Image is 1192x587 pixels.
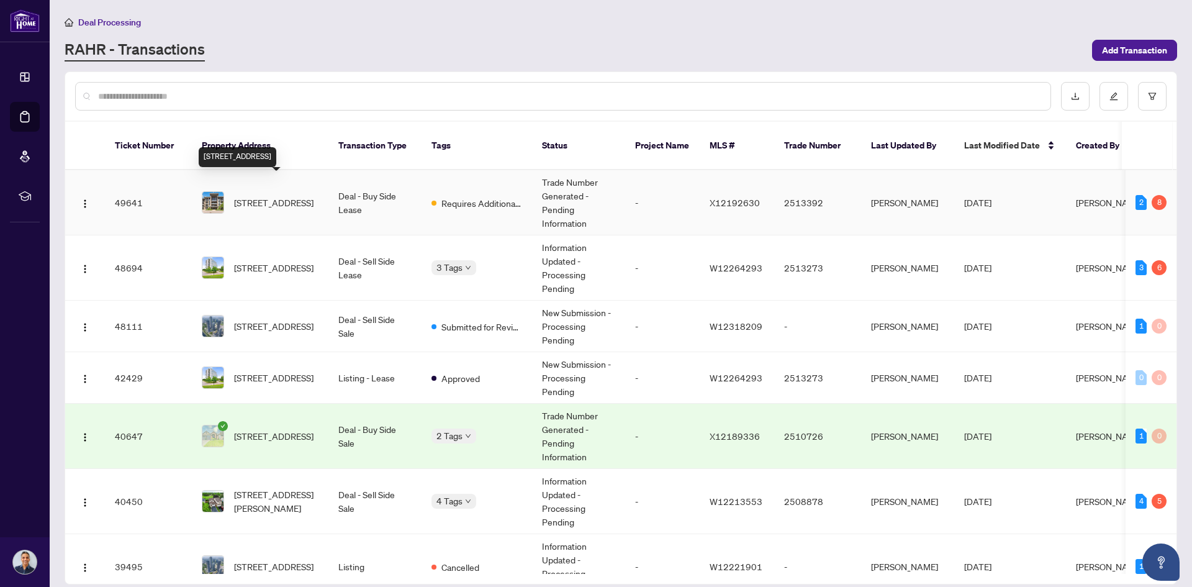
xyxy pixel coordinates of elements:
[436,494,463,508] span: 4 Tags
[710,262,762,273] span: W12264293
[774,404,861,469] td: 2510726
[105,235,192,301] td: 48694
[1136,370,1147,385] div: 0
[234,560,314,573] span: [STREET_ADDRESS]
[1076,262,1143,273] span: [PERSON_NAME]
[105,469,192,534] td: 40450
[1076,561,1143,572] span: [PERSON_NAME]
[202,367,223,388] img: thumbnail-img
[964,372,991,383] span: [DATE]
[65,39,205,61] a: RAHR - Transactions
[441,320,522,334] span: Submitted for Review
[80,432,90,442] img: Logo
[1136,260,1147,275] div: 3
[1136,494,1147,509] div: 4
[964,197,991,208] span: [DATE]
[700,122,774,170] th: MLS #
[75,258,95,278] button: Logo
[774,235,861,301] td: 2513273
[625,301,700,352] td: -
[1136,319,1147,334] div: 1
[465,433,471,439] span: down
[1076,496,1143,507] span: [PERSON_NAME]
[954,122,1066,170] th: Last Modified Date
[710,197,760,208] span: X12192630
[964,430,991,442] span: [DATE]
[1148,92,1157,101] span: filter
[532,170,625,235] td: Trade Number Generated - Pending Information
[234,488,318,515] span: [STREET_ADDRESS][PERSON_NAME]
[78,17,141,28] span: Deal Processing
[105,404,192,469] td: 40647
[234,429,314,443] span: [STREET_ADDRESS]
[1076,372,1143,383] span: [PERSON_NAME]
[75,557,95,576] button: Logo
[105,122,192,170] th: Ticket Number
[202,257,223,278] img: thumbnail-img
[202,425,223,447] img: thumbnail-img
[202,192,223,213] img: thumbnail-img
[80,563,90,573] img: Logo
[625,404,700,469] td: -
[964,561,991,572] span: [DATE]
[80,199,90,209] img: Logo
[710,321,762,332] span: W12318209
[1152,260,1167,275] div: 6
[532,235,625,301] td: Information Updated - Processing Pending
[1102,40,1167,60] span: Add Transaction
[234,319,314,333] span: [STREET_ADDRESS]
[861,404,954,469] td: [PERSON_NAME]
[861,469,954,534] td: [PERSON_NAME]
[75,368,95,388] button: Logo
[234,261,314,275] span: [STREET_ADDRESS]
[625,235,700,301] td: -
[75,316,95,336] button: Logo
[218,421,228,431] span: check-circle
[964,321,991,332] span: [DATE]
[10,9,40,32] img: logo
[1152,494,1167,509] div: 5
[710,561,762,572] span: W12221901
[105,352,192,404] td: 42429
[774,122,861,170] th: Trade Number
[13,550,37,574] img: Profile Icon
[861,235,954,301] td: [PERSON_NAME]
[422,122,532,170] th: Tags
[1136,195,1147,210] div: 2
[436,429,463,443] span: 2 Tags
[80,264,90,274] img: Logo
[1076,430,1143,442] span: [PERSON_NAME]
[710,372,762,383] span: W12264293
[532,352,625,404] td: New Submission - Processing Pending
[75,193,95,212] button: Logo
[105,170,192,235] td: 49641
[234,196,314,209] span: [STREET_ADDRESS]
[1152,370,1167,385] div: 0
[1076,321,1143,332] span: [PERSON_NAME]
[861,352,954,404] td: [PERSON_NAME]
[1092,40,1177,61] button: Add Transaction
[774,469,861,534] td: 2508878
[202,556,223,577] img: thumbnail-img
[1071,92,1080,101] span: download
[75,426,95,446] button: Logo
[65,18,73,27] span: home
[1061,82,1090,111] button: download
[1152,195,1167,210] div: 8
[328,404,422,469] td: Deal - Buy Side Sale
[199,147,276,167] div: [STREET_ADDRESS]
[105,301,192,352] td: 48111
[328,469,422,534] td: Deal - Sell Side Sale
[625,170,700,235] td: -
[234,371,314,385] span: [STREET_ADDRESS]
[625,122,700,170] th: Project Name
[774,352,861,404] td: 2513273
[1152,429,1167,444] div: 0
[1136,559,1147,574] div: 1
[441,371,480,385] span: Approved
[1142,544,1180,581] button: Open asap
[202,491,223,512] img: thumbnail-img
[532,122,625,170] th: Status
[1109,92,1118,101] span: edit
[328,301,422,352] td: Deal - Sell Side Sale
